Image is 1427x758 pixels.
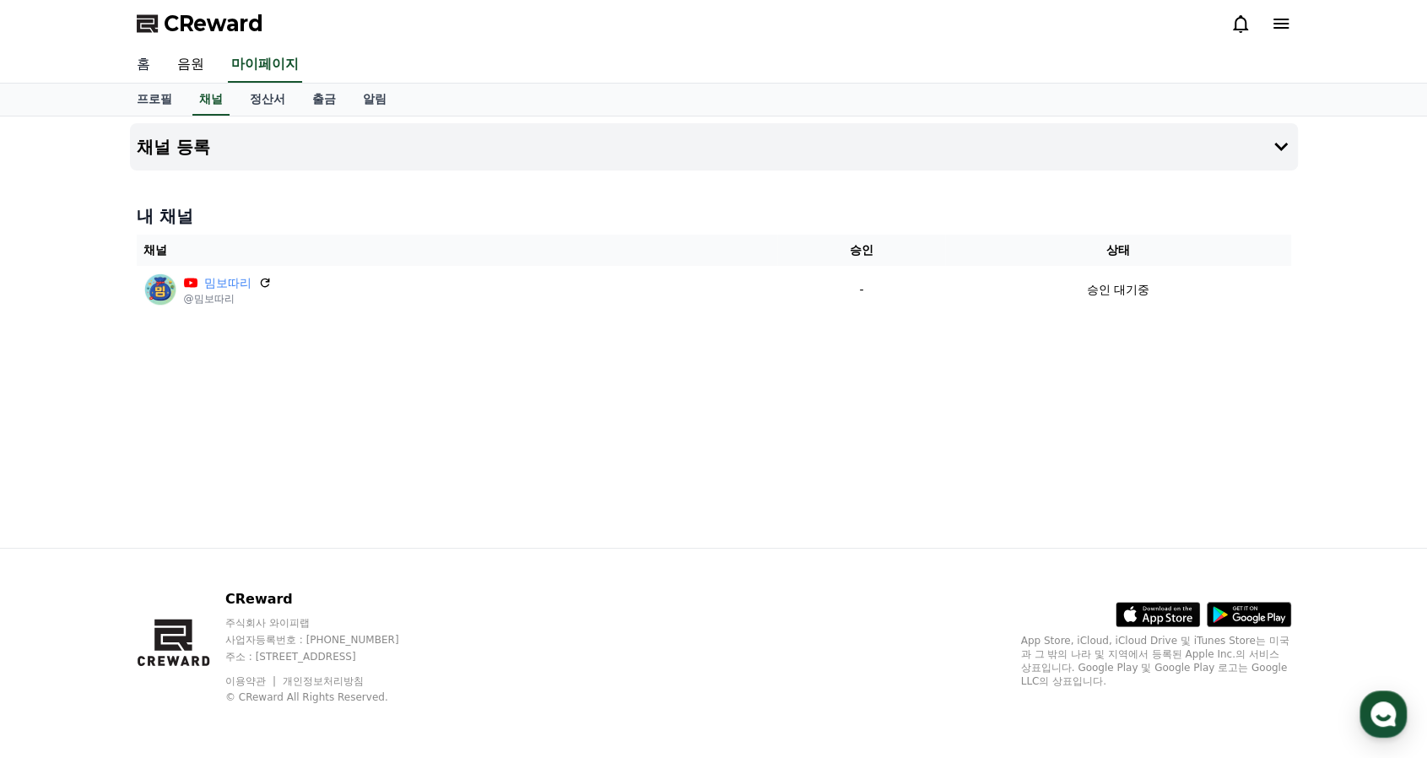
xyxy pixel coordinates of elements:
[5,535,111,577] a: 홈
[123,47,164,83] a: 홈
[225,675,278,687] a: 이용약관
[945,235,1290,266] th: 상태
[236,84,299,116] a: 정산서
[204,274,251,292] a: 밈보따리
[137,138,210,156] h4: 채널 등록
[164,47,218,83] a: 음원
[1087,281,1149,299] p: 승인 대기중
[143,273,177,306] img: 밈보따리
[349,84,400,116] a: 알림
[137,235,778,266] th: 채널
[137,204,1291,228] h4: 내 채널
[218,535,324,577] a: 설정
[53,560,63,574] span: 홈
[123,84,186,116] a: 프로필
[1021,634,1291,688] p: App Store, iCloud, iCloud Drive 및 iTunes Store는 미국과 그 밖의 나라 및 지역에서 등록된 Apple Inc.의 서비스 상표입니다. Goo...
[777,235,945,266] th: 승인
[130,123,1298,171] button: 채널 등록
[261,560,281,574] span: 설정
[225,589,431,609] p: CReward
[299,84,349,116] a: 출금
[111,535,218,577] a: 대화
[784,281,938,299] p: -
[225,690,431,704] p: © CReward All Rights Reserved.
[228,47,302,83] a: 마이페이지
[154,561,175,575] span: 대화
[184,292,272,306] p: @밈보따리
[164,10,263,37] span: CReward
[283,675,364,687] a: 개인정보처리방침
[192,84,230,116] a: 채널
[225,633,431,647] p: 사업자등록번호 : [PHONE_NUMBER]
[137,10,263,37] a: CReward
[225,616,431,630] p: 주식회사 와이피랩
[225,650,431,663] p: 주소 : [STREET_ADDRESS]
